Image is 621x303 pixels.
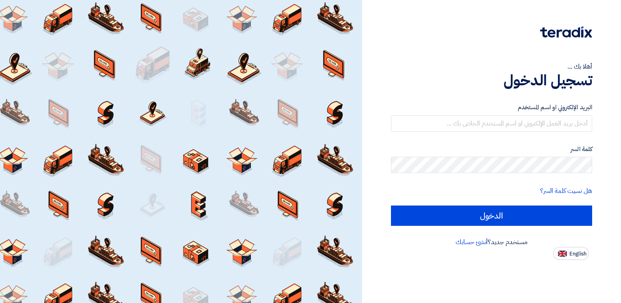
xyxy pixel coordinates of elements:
[540,26,592,38] img: Teradix logo
[391,145,592,154] label: كلمة السر
[391,115,592,132] input: أدخل بريد العمل الإلكتروني او اسم المستخدم الخاص بك ...
[391,206,592,226] input: الدخول
[391,71,592,89] h1: تسجيل الدخول
[456,237,488,247] a: أنشئ حسابك
[391,237,592,247] div: مستخدم جديد؟
[391,103,592,112] label: البريد الإلكتروني او اسم المستخدم
[569,251,586,257] span: English
[553,247,589,260] button: English
[391,62,592,71] div: أهلا بك ...
[540,186,592,196] a: هل نسيت كلمة السر؟
[558,251,567,257] img: en-US.png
